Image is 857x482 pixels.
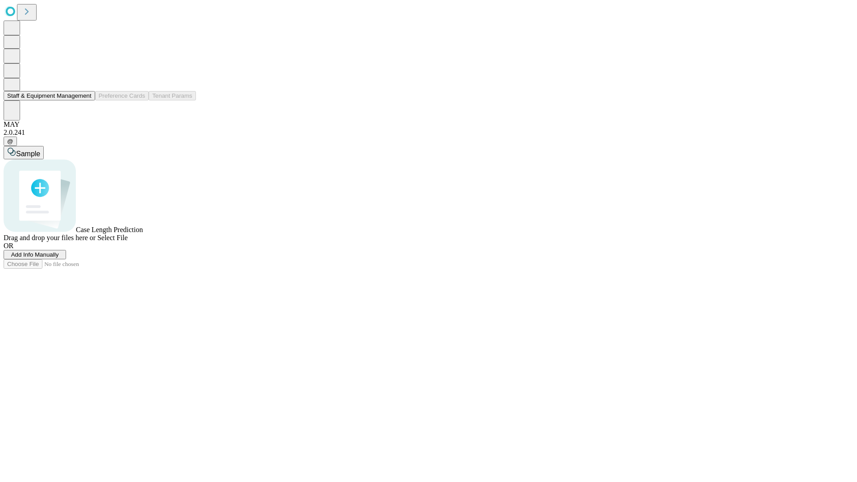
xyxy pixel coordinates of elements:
button: Sample [4,146,44,159]
span: Drag and drop your files here or [4,234,96,241]
div: 2.0.241 [4,129,853,137]
span: OR [4,242,13,249]
button: Add Info Manually [4,250,66,259]
span: Case Length Prediction [76,226,143,233]
button: Staff & Equipment Management [4,91,95,100]
button: Preference Cards [95,91,149,100]
button: Tenant Params [149,91,196,100]
button: @ [4,137,17,146]
div: MAY [4,120,853,129]
span: Add Info Manually [11,251,59,258]
span: Sample [16,150,40,158]
span: Select File [97,234,128,241]
span: @ [7,138,13,145]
